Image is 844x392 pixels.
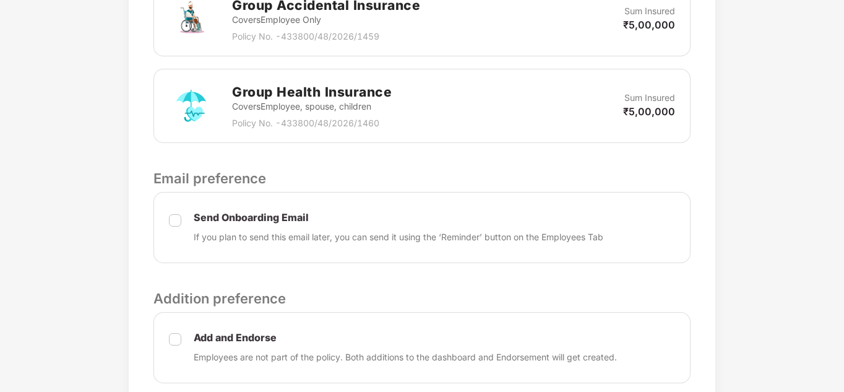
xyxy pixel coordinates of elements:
[153,168,690,189] p: Email preference
[194,351,617,364] p: Employees are not part of the policy. Both additions to the dashboard and Endorsement will get cr...
[624,4,675,18] p: Sum Insured
[153,288,690,309] p: Addition preference
[623,105,675,118] p: ₹5,00,000
[194,211,603,224] p: Send Onboarding Email
[194,331,617,344] p: Add and Endorse
[623,18,675,32] p: ₹5,00,000
[624,91,675,105] p: Sum Insured
[232,13,420,27] p: Covers Employee Only
[194,230,603,244] p: If you plan to send this email later, you can send it using the ‘Reminder’ button on the Employee...
[232,100,392,113] p: Covers Employee, spouse, children
[232,116,392,130] p: Policy No. - 433800/48/2026/1460
[232,30,420,43] p: Policy No. - 433800/48/2026/1459
[169,84,213,128] img: svg+xml;base64,PHN2ZyB4bWxucz0iaHR0cDovL3d3dy53My5vcmcvMjAwMC9zdmciIHdpZHRoPSI3MiIgaGVpZ2h0PSI3Mi...
[232,82,392,102] h2: Group Health Insurance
